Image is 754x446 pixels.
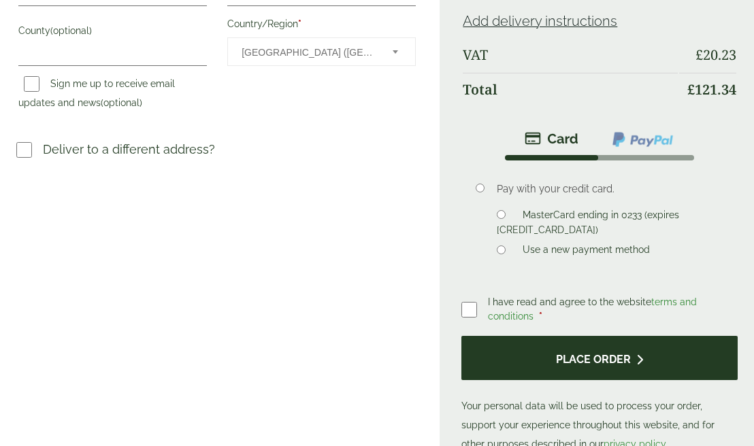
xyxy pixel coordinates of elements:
[488,296,697,322] span: I have read and agree to the website
[687,80,695,99] span: £
[18,21,207,44] label: County
[43,140,215,158] p: Deliver to a different address?
[463,39,678,71] th: VAT
[461,336,738,380] button: Place order
[539,311,542,322] abbr: required
[517,244,655,259] label: Use a new payment method
[24,76,39,92] input: Sign me up to receive email updates and news(optional)
[298,18,301,29] abbr: required
[242,38,374,67] span: United Kingdom (UK)
[101,97,142,108] span: (optional)
[497,182,717,196] p: Pay with your credit card.
[463,73,678,106] th: Total
[227,14,416,37] label: Country/Region
[18,78,175,112] label: Sign me up to receive email updates and news
[50,25,92,36] span: (optional)
[463,13,617,29] a: Add delivery instructions
[695,46,736,64] bdi: 20.23
[497,209,679,239] label: MasterCard ending in 0233 (expires [CREDIT_CARD_DATA])
[687,80,736,99] bdi: 121.34
[525,131,578,147] img: stripe.png
[227,37,416,66] span: Country/Region
[611,131,674,148] img: ppcp-gateway.png
[695,46,703,64] span: £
